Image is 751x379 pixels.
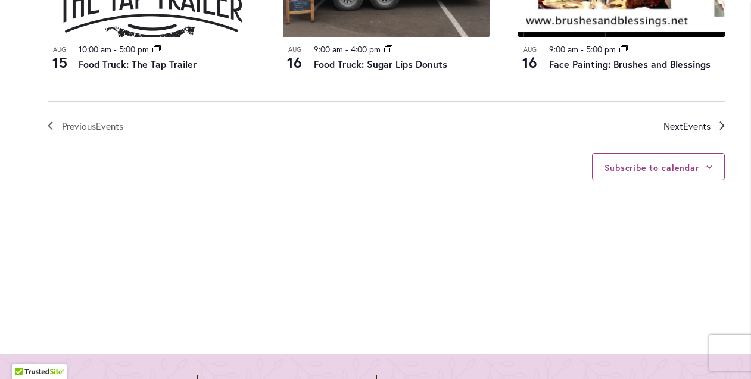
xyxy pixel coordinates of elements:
[663,118,725,134] a: Next Events
[96,120,123,132] span: Events
[48,118,123,134] a: Previous Events
[351,43,381,55] time: 4:00 pm
[581,43,584,55] span: -
[79,43,111,55] time: 10:00 am
[345,43,348,55] span: -
[9,337,42,370] iframe: Launch Accessibility Center
[518,45,542,55] span: Aug
[549,58,711,70] a: Face Painting: Brushes and Blessings
[48,45,71,55] span: Aug
[48,52,71,73] span: 15
[586,43,616,55] time: 5:00 pm
[314,58,447,70] a: Food Truck: Sugar Lips Donuts
[604,162,699,173] button: Subscribe to calendar
[114,43,117,55] span: -
[549,43,578,55] time: 9:00 am
[518,52,542,73] span: 16
[283,52,307,73] span: 16
[79,58,197,70] a: Food Truck: The Tap Trailer
[283,45,307,55] span: Aug
[62,118,123,134] span: Previous
[314,43,343,55] time: 9:00 am
[683,120,711,132] span: Events
[663,118,711,134] span: Next
[119,43,149,55] time: 5:00 pm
